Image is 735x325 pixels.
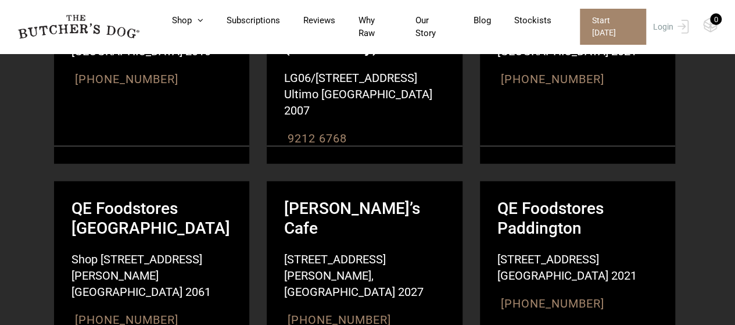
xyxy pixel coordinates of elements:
a: Start [DATE] [568,9,650,45]
a: Reviews [280,14,335,27]
div: 0 [710,13,722,25]
strong: QE Foodstores [GEOGRAPHIC_DATA] [54,181,250,238]
a: Login [650,9,689,45]
img: TBD_Cart-Empty.png [703,17,718,33]
span: : [480,71,646,87]
a: [PHONE_NUMBER] [75,72,178,86]
span: Ultimo [GEOGRAPHIC_DATA] 2007 [267,86,433,119]
span: [STREET_ADDRESS] [480,251,646,267]
a: Subscriptions [203,14,280,27]
span: LG06/[STREET_ADDRESS] [267,70,433,86]
a: 9212 6768 [288,131,347,145]
a: [PHONE_NUMBER] [501,297,604,310]
span: Start [DATE] [580,9,646,45]
span: [GEOGRAPHIC_DATA] 2027 [267,284,433,300]
span: [GEOGRAPHIC_DATA] 2021 [480,267,646,284]
a: Stockists [490,14,551,27]
span: : [54,71,220,87]
strong: [PERSON_NAME]’s Cafe [267,181,462,238]
a: Our Story [392,14,450,40]
span: [STREET_ADDRESS][PERSON_NAME], [267,251,433,284]
span: Shop [STREET_ADDRESS][PERSON_NAME] [54,251,220,284]
a: [PHONE_NUMBER] [501,72,604,86]
span: [GEOGRAPHIC_DATA] 2061 [54,284,220,300]
a: Shop [149,14,203,27]
span: : [480,295,646,312]
a: Why Raw [335,14,392,40]
a: Blog [450,14,490,27]
strong: QE Foodstores Paddington [480,181,676,238]
span: : [267,130,433,147]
